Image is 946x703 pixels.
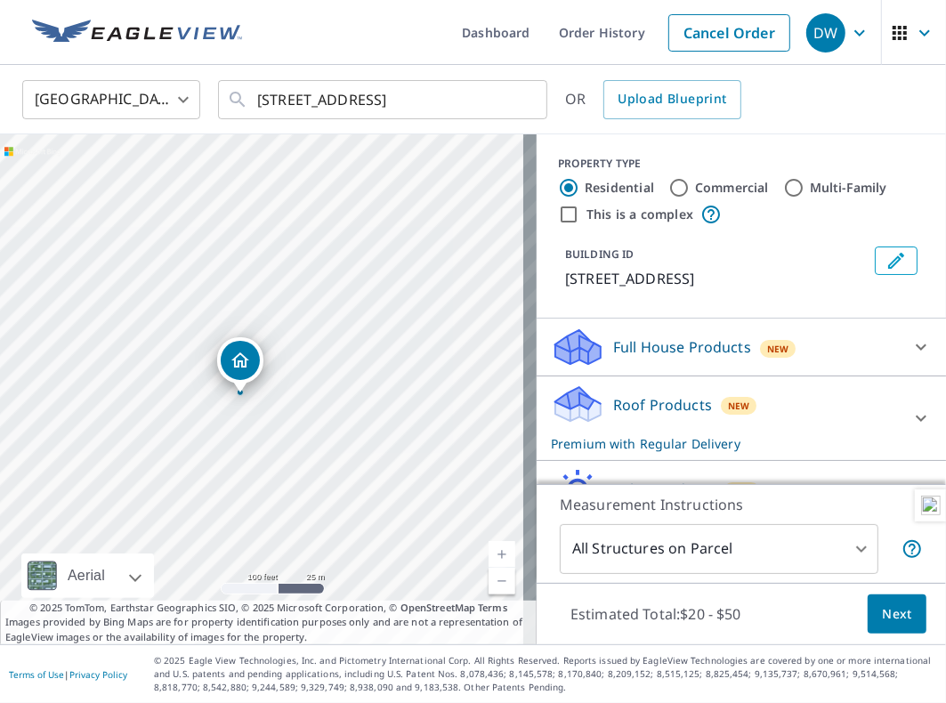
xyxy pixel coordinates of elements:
[728,399,750,413] span: New
[217,337,263,392] div: Dropped pin, building 1, Residential property, 9 Flycatcher Way Arden, NC 28704
[695,179,769,197] label: Commercial
[32,20,242,46] img: EV Logo
[69,668,127,681] a: Privacy Policy
[551,468,932,511] div: Solar ProductsNew
[806,13,845,53] div: DW
[560,524,878,574] div: All Structures on Parcel
[560,494,923,515] p: Measurement Instructions
[22,75,200,125] div: [GEOGRAPHIC_DATA]
[400,601,475,614] a: OpenStreetMap
[29,601,507,616] span: © 2025 TomTom, Earthstar Geographics SIO, © 2025 Microsoft Corporation, ©
[767,342,789,356] span: New
[9,669,127,680] p: |
[551,326,932,368] div: Full House ProductsNew
[603,80,740,119] a: Upload Blueprint
[551,384,932,453] div: Roof ProductsNewPremium with Regular Delivery
[556,594,756,634] p: Estimated Total: $20 - $50
[478,601,507,614] a: Terms
[21,554,154,598] div: Aerial
[62,554,110,598] div: Aerial
[882,603,912,626] span: Next
[257,75,511,125] input: Search by address or latitude-longitude
[558,156,925,172] div: PROPERTY TYPE
[565,246,634,262] p: BUILDING ID
[551,434,900,453] p: Premium with Regular Delivery
[902,538,923,560] span: Your report will include each building or structure inside the parcel boundary. In some cases, du...
[565,80,741,119] div: OR
[875,246,918,275] button: Edit building 1
[613,336,751,358] p: Full House Products
[9,668,64,681] a: Terms of Use
[585,179,654,197] label: Residential
[613,479,715,500] p: Solar Products
[810,179,887,197] label: Multi-Family
[868,594,926,634] button: Next
[565,268,868,289] p: [STREET_ADDRESS]
[489,541,515,568] a: Current Level 18, Zoom In
[618,88,726,110] span: Upload Blueprint
[613,394,712,416] p: Roof Products
[668,14,790,52] a: Cancel Order
[586,206,693,223] label: This is a complex
[154,654,937,694] p: © 2025 Eagle View Technologies, Inc. and Pictometry International Corp. All Rights Reserved. Repo...
[489,568,515,594] a: Current Level 18, Zoom Out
